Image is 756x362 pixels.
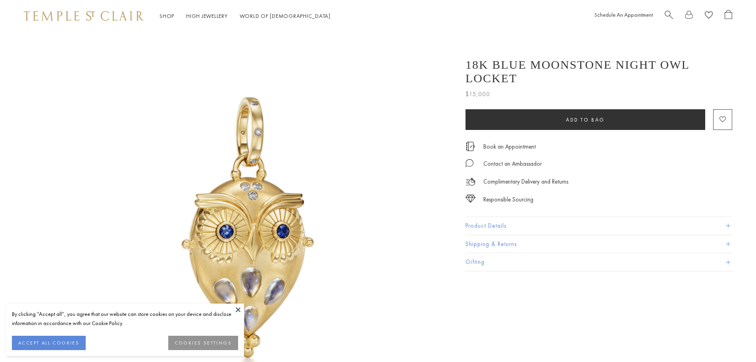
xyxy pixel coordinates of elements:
[483,195,533,205] div: Responsible Sourcing
[466,177,475,187] img: icon_delivery.svg
[160,12,174,19] a: ShopShop
[466,159,473,167] img: MessageIcon-01_2.svg
[466,195,475,203] img: icon_sourcing.svg
[24,11,144,21] img: Temple St. Clair
[466,89,490,99] span: $15,000
[160,11,331,21] nav: Main navigation
[466,58,732,85] h1: 18K Blue Moonstone Night Owl Locket
[483,159,542,169] div: Contact an Ambassador
[483,177,568,187] p: Complimentary Delivery and Returns
[12,310,238,328] div: By clicking “Accept all”, you agree that our website can store cookies on your device and disclos...
[466,109,705,130] button: Add to bag
[466,217,732,235] button: Product Details
[705,10,713,22] a: View Wishlist
[466,142,475,151] img: icon_appointment.svg
[466,235,732,253] button: Shipping & Returns
[665,10,673,22] a: Search
[594,11,653,18] a: Schedule An Appointment
[466,253,732,271] button: Gifting
[725,10,732,22] a: Open Shopping Bag
[168,336,238,350] button: COOKIES SETTINGS
[240,12,331,19] a: World of [DEMOGRAPHIC_DATA]World of [DEMOGRAPHIC_DATA]
[186,12,228,19] a: High JewelleryHigh Jewellery
[483,142,536,151] a: Book an Appointment
[12,336,86,350] button: ACCEPT ALL COOKIES
[566,116,605,123] span: Add to bag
